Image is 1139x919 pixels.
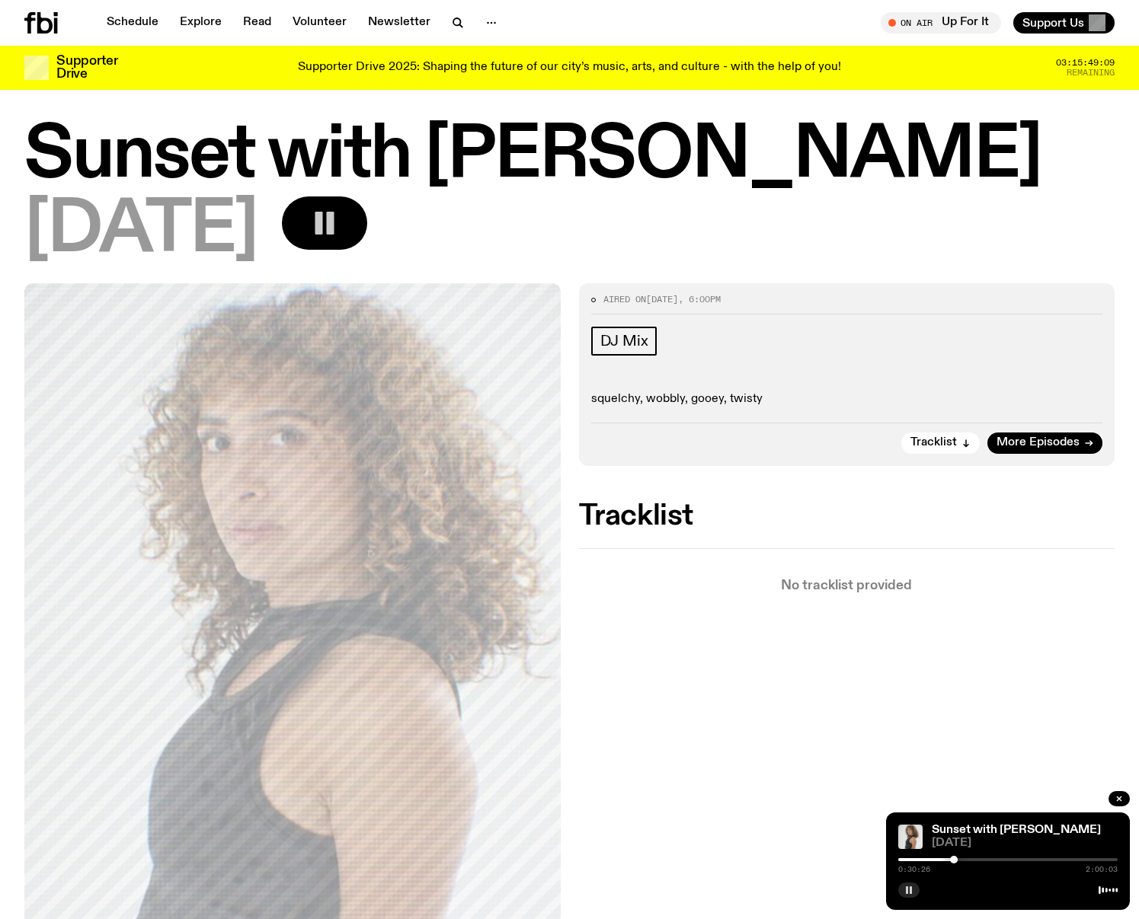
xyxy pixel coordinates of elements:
[1022,16,1084,30] span: Support Us
[901,432,980,454] button: Tracklist
[234,12,280,34] a: Read
[24,196,258,265] span: [DATE]
[898,825,923,849] img: Tangela looks past her left shoulder into the camera with an inquisitive look. She is wearing a s...
[1086,866,1118,873] span: 2:00:03
[298,61,841,75] p: Supporter Drive 2025: Shaping the future of our city’s music, arts, and culture - with the help o...
[678,293,721,305] span: , 6:00pm
[171,12,231,34] a: Explore
[603,293,646,305] span: Aired on
[987,432,1102,454] a: More Episodes
[359,12,440,34] a: Newsletter
[932,824,1101,836] a: Sunset with [PERSON_NAME]
[1056,59,1115,67] span: 03:15:49:09
[579,503,1115,530] h2: Tracklist
[591,327,657,356] a: DJ Mix
[591,392,1103,407] p: squelchy, wobbly, gooey, twisty
[1013,12,1115,34] button: Support Us
[1067,69,1115,77] span: Remaining
[997,437,1080,448] span: More Episodes
[283,12,356,34] a: Volunteer
[646,293,678,305] span: [DATE]
[932,838,1118,849] span: [DATE]
[898,866,930,873] span: 0:30:26
[24,122,1115,190] h1: Sunset with [PERSON_NAME]
[600,333,648,349] span: DJ Mix
[881,12,1001,34] button: On AirUp For It
[579,579,1115,592] p: No tracklist provided
[98,12,168,34] a: Schedule
[56,55,117,81] h3: Supporter Drive
[910,437,957,448] span: Tracklist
